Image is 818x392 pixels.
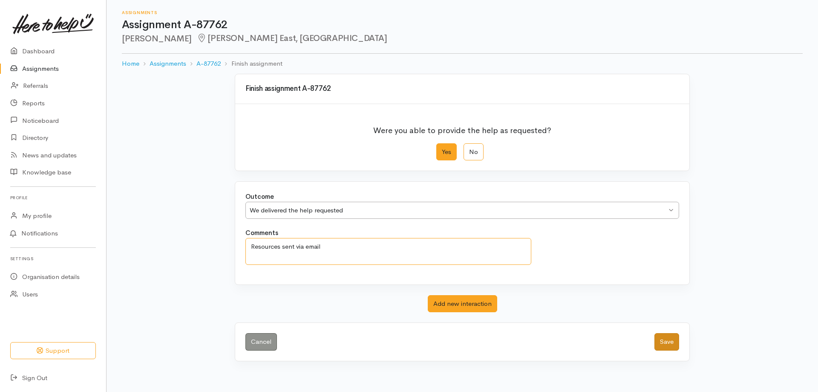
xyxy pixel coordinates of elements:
[10,253,96,264] h6: Settings
[150,59,186,69] a: Assignments
[122,19,803,31] h1: Assignment A-87762
[245,333,277,351] a: Cancel
[196,59,221,69] a: A-87762
[436,143,457,161] label: Yes
[245,85,679,93] h3: Finish assignment A-87762
[122,10,803,15] h6: Assignments
[122,34,803,44] h2: [PERSON_NAME]
[221,59,282,69] li: Finish assignment
[10,192,96,203] h6: Profile
[654,333,679,351] button: Save
[464,143,484,161] label: No
[373,119,551,136] p: Were you able to provide the help as requested?
[428,295,497,313] button: Add new interaction
[197,33,387,44] span: [PERSON_NAME] East, [GEOGRAPHIC_DATA]
[122,54,803,74] nav: breadcrumb
[245,228,278,238] label: Comments
[10,342,96,360] button: Support
[122,59,139,69] a: Home
[245,192,274,202] label: Outcome
[250,206,667,215] div: We delivered the help requested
